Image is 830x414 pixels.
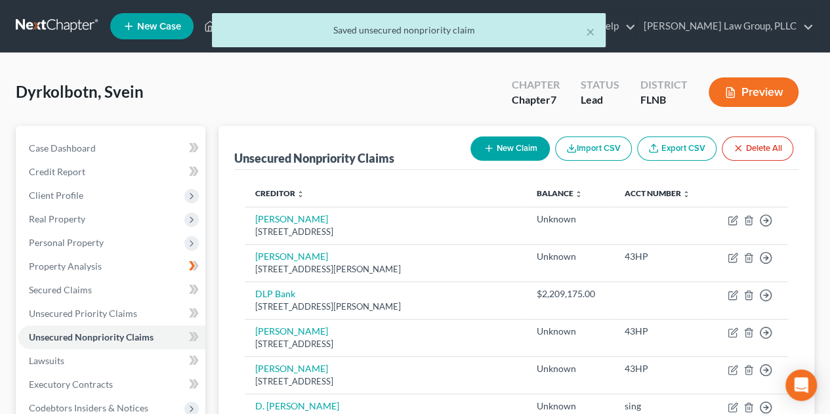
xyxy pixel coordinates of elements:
a: Creditor unfold_more [255,188,304,198]
a: Export CSV [637,136,716,161]
div: Unknown [537,250,604,263]
span: Credit Report [29,166,85,177]
button: Preview [709,77,799,107]
div: sing [624,400,699,413]
a: Secured Claims [18,278,205,302]
div: Status [581,77,619,93]
div: District [640,77,688,93]
div: [STREET_ADDRESS] [255,338,515,350]
a: Acct Number unfold_more [624,188,690,198]
div: Saved unsecured nonpriority claim [222,24,595,37]
div: [STREET_ADDRESS] [255,226,515,238]
span: Secured Claims [29,284,92,295]
div: Lead [581,93,619,108]
span: Codebtors Insiders & Notices [29,402,148,413]
a: Balance unfold_more [537,188,583,198]
div: 43HP [624,250,699,263]
a: D. [PERSON_NAME] [255,400,339,411]
i: unfold_more [575,190,583,198]
a: Executory Contracts [18,373,205,396]
span: 7 [550,93,556,106]
div: Open Intercom Messenger [785,369,817,401]
div: $2,209,175.00 [537,287,604,300]
a: [PERSON_NAME] [255,213,328,224]
span: Property Analysis [29,260,102,272]
button: Delete All [722,136,793,161]
span: Executory Contracts [29,379,113,390]
button: Import CSV [555,136,632,161]
a: Unsecured Priority Claims [18,302,205,325]
span: Unsecured Nonpriority Claims [29,331,154,342]
a: [PERSON_NAME] [255,251,328,262]
div: Chapter [512,93,560,108]
span: Personal Property [29,237,104,248]
span: Dyrkolbotn, Svein [16,82,144,101]
div: 43HP [624,325,699,338]
span: Real Property [29,213,85,224]
button: New Claim [470,136,550,161]
a: Lawsuits [18,349,205,373]
a: [PERSON_NAME] [255,325,328,337]
div: Unknown [537,325,604,338]
div: [STREET_ADDRESS] [255,375,515,388]
div: Unknown [537,400,604,413]
i: unfold_more [297,190,304,198]
span: Client Profile [29,190,83,201]
a: [PERSON_NAME] [255,363,328,374]
span: Unsecured Priority Claims [29,308,137,319]
div: Unknown [537,362,604,375]
a: DLP Bank [255,288,295,299]
div: [STREET_ADDRESS][PERSON_NAME] [255,263,515,276]
div: FLNB [640,93,688,108]
a: Unsecured Nonpriority Claims [18,325,205,349]
div: Chapter [512,77,560,93]
span: Lawsuits [29,355,64,366]
a: Case Dashboard [18,136,205,160]
i: unfold_more [682,190,690,198]
div: 43HP [624,362,699,375]
button: × [586,24,595,39]
div: Unsecured Nonpriority Claims [234,150,394,166]
span: Case Dashboard [29,142,96,154]
a: Credit Report [18,160,205,184]
div: Unknown [537,213,604,226]
div: [STREET_ADDRESS][PERSON_NAME] [255,300,515,313]
a: Property Analysis [18,255,205,278]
